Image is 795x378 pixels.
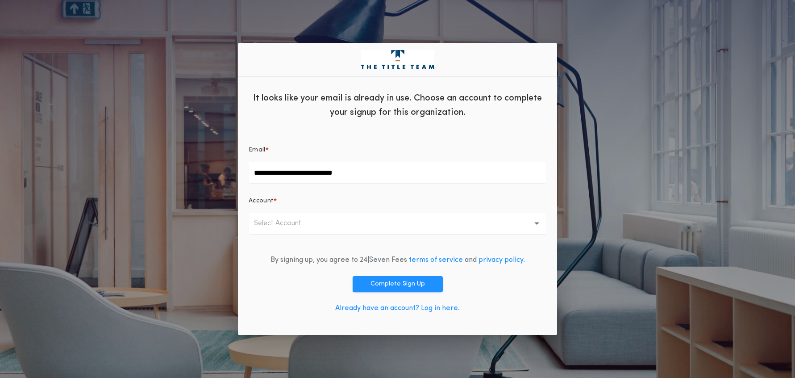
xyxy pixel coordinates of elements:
[249,162,546,183] input: Email*
[249,197,274,206] p: Account
[271,255,525,265] div: By signing up, you agree to 24|Seven Fees and
[479,256,525,264] a: privacy policy.
[254,218,316,229] p: Select Account
[361,50,434,70] img: logo
[353,276,443,292] button: Complete Sign Up
[409,256,463,264] a: terms of service
[335,305,460,312] a: Already have an account? Log in here.
[249,146,266,155] p: Email
[249,213,546,234] button: Select Account
[238,84,557,124] div: It looks like your email is already in use. Choose an account to complete your signup for this or...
